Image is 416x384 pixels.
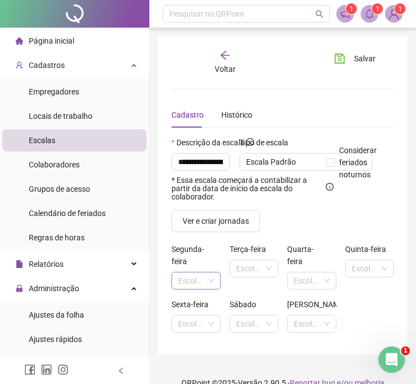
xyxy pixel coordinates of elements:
[29,185,90,193] span: Grupos de acesso
[334,53,345,64] span: save
[171,243,221,267] label: Segunda-feira
[41,364,52,375] span: linkedin
[29,311,84,319] span: Ajustes da folha
[29,136,55,145] span: Escalas
[29,209,106,218] span: Calendário de feriados
[365,9,375,19] span: bell
[372,3,383,14] sup: 1
[176,138,245,147] span: Descrição da escala
[287,243,336,267] label: Quarta-feira
[183,215,249,227] span: Ver e criar jornadas
[335,144,381,181] span: Considerar feriados noturnos
[350,5,353,13] span: 1
[29,61,65,70] span: Cadastros
[394,3,405,14] sup: Atualize o seu contato no menu Meus Dados
[386,6,402,22] img: 7483
[29,233,85,242] span: Regras de horas
[340,9,350,19] span: notification
[29,335,82,344] span: Ajustes rápidos
[215,65,236,73] span: Voltar
[29,87,79,96] span: Empregadores
[24,364,35,375] span: facebook
[378,346,405,373] iframe: Intercom live chat
[29,112,92,120] span: Locais de trabalho
[15,37,23,45] span: home
[230,243,273,255] label: Terça-feira
[346,3,357,14] sup: 1
[401,346,410,355] span: 1
[398,5,402,13] span: 1
[221,109,252,121] div: Histórico
[220,50,231,61] span: arrow-left
[29,36,74,45] span: Página inicial
[345,243,393,255] label: Quinta-feira
[15,61,23,69] span: user-add
[376,5,379,13] span: 1
[240,136,295,149] label: Tipo de escala
[29,284,79,293] span: Administração
[354,52,376,65] span: Salvar
[171,210,260,232] button: Ver e criar jornadas
[117,367,125,375] span: left
[29,260,64,269] span: Relatórios
[58,364,69,375] span: instagram
[246,154,366,170] span: Escala Padrão
[171,176,317,201] span: * Essa escala começará a contabilizar a partir da data de início da escala do colaborador.
[171,111,204,119] span: Cadastro
[15,285,23,292] span: lock
[287,298,336,311] label: Domingo
[15,260,23,268] span: file
[230,298,263,311] label: Sábado
[29,160,80,169] span: Colaboradores
[171,298,216,311] label: Sexta-feira
[326,50,384,67] button: Salvar
[326,183,334,191] span: info-circle
[315,10,324,18] span: search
